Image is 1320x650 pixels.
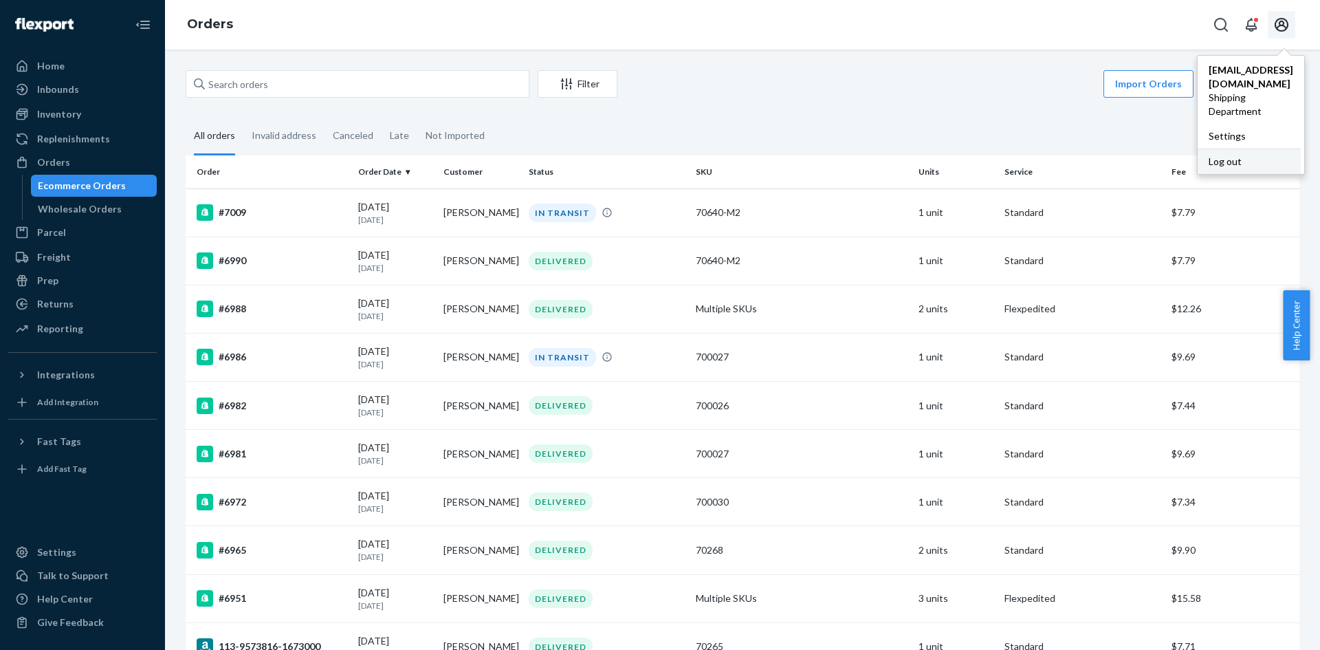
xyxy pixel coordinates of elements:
div: Late [390,118,409,153]
td: 1 unit [913,333,998,381]
button: Open notifications [1237,11,1265,39]
div: DELIVERED [529,396,593,415]
div: Talk to Support [37,569,109,583]
div: DELIVERED [529,252,593,270]
td: [PERSON_NAME] [438,333,523,381]
div: #6986 [197,349,347,365]
button: Log out [1198,149,1301,174]
p: Flexpedited [1004,302,1160,316]
div: DELIVERED [529,492,593,511]
div: Prep [37,274,58,288]
th: Service [999,155,1166,188]
a: Reporting [8,318,157,340]
td: 3 units [913,574,998,622]
a: Settings [8,541,157,563]
div: Settings [37,545,76,559]
div: All orders [194,118,235,155]
div: Give Feedback [37,616,104,629]
div: [DATE] [358,393,432,418]
div: Help Center [37,592,93,606]
div: Returns [37,297,74,311]
ol: breadcrumbs [176,5,244,45]
button: Filter [538,70,617,98]
td: $12.26 [1166,285,1299,333]
div: IN TRANSIT [529,348,596,367]
div: Fast Tags [37,435,81,448]
td: [PERSON_NAME] [438,430,523,478]
td: $7.34 [1166,478,1299,526]
td: 1 unit [913,430,998,478]
div: Wholesale Orders [38,202,122,216]
td: [PERSON_NAME] [438,285,523,333]
div: [DATE] [358,296,432,322]
div: Replenishments [37,132,110,146]
div: Orders [37,155,70,169]
td: $9.90 [1166,526,1299,574]
div: Reporting [37,322,83,336]
div: Canceled [333,118,373,153]
a: Inventory [8,103,157,125]
a: Returns [8,293,157,315]
button: Help Center [1283,290,1310,360]
div: #7009 [197,204,347,221]
div: #6965 [197,542,347,559]
p: Flexpedited [1004,592,1160,605]
div: #6951 [197,590,347,607]
img: Flexport logo [15,18,74,32]
p: Standard [1004,543,1160,557]
p: [DATE] [358,600,432,611]
p: Standard [1004,206,1160,219]
input: Search orders [186,70,529,98]
div: #6982 [197,398,347,414]
button: Open account menu [1268,11,1295,39]
td: $15.58 [1166,574,1299,622]
div: Settings [1198,124,1304,149]
a: Parcel [8,221,157,243]
div: 700026 [696,399,907,413]
div: DELIVERED [529,444,593,463]
div: [DATE] [358,441,432,466]
div: IN TRANSIT [529,204,596,222]
a: Orders [187,17,233,32]
div: Integrations [37,368,95,382]
p: [DATE] [358,455,432,466]
a: Freight [8,246,157,268]
div: Customer [443,166,518,177]
div: [DATE] [358,200,432,226]
td: $7.79 [1166,188,1299,237]
a: Replenishments [8,128,157,150]
a: Prep [8,270,157,292]
td: [PERSON_NAME] [438,237,523,285]
div: Home [37,59,65,73]
p: [DATE] [358,551,432,563]
th: Fee [1166,155,1299,188]
td: 1 unit [913,188,998,237]
div: 700027 [696,350,907,364]
div: 70640-M2 [696,206,907,219]
p: [DATE] [358,262,432,274]
div: 70640-M2 [696,254,907,268]
button: Import Orders [1103,70,1193,98]
div: #6988 [197,301,347,317]
p: [DATE] [358,407,432,418]
td: $7.79 [1166,237,1299,285]
th: Order [186,155,353,188]
div: 700030 [696,495,907,509]
td: 1 unit [913,237,998,285]
a: [EMAIL_ADDRESS][DOMAIN_NAME]Shipping Department [1198,58,1304,124]
p: Standard [1004,495,1160,509]
th: Status [523,155,690,188]
td: [PERSON_NAME] [438,478,523,526]
td: 1 unit [913,382,998,430]
td: $9.69 [1166,333,1299,381]
div: Ecommerce Orders [38,179,126,193]
a: Inbounds [8,78,157,100]
a: Home [8,55,157,77]
button: Fast Tags [8,431,157,453]
a: Talk to Support [8,565,157,587]
div: Not Imported [426,118,485,153]
div: Invalid address [252,118,316,153]
td: Multiple SKUs [690,574,913,622]
a: Help Center [8,588,157,610]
